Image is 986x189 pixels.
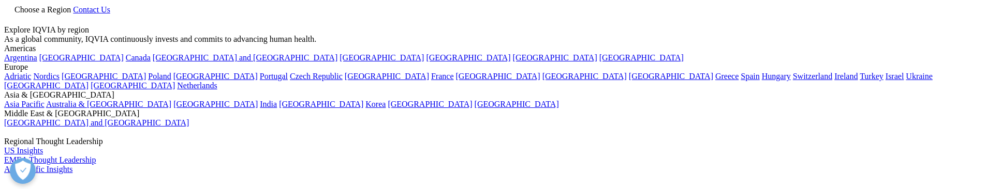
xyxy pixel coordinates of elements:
a: [GEOGRAPHIC_DATA] [39,53,124,62]
a: [GEOGRAPHIC_DATA] [426,53,510,62]
div: Americas [4,44,982,53]
a: [GEOGRAPHIC_DATA] [599,53,684,62]
a: Israel [886,72,904,81]
a: [GEOGRAPHIC_DATA] and [GEOGRAPHIC_DATA] [153,53,337,62]
button: Open Preferences [10,158,36,184]
a: Turkey [860,72,884,81]
a: US Insights [4,146,43,155]
div: Europe [4,62,982,72]
a: [GEOGRAPHIC_DATA] [62,72,146,81]
a: Adriatic [4,72,31,81]
a: EMEA Thought Leadership [4,155,96,164]
a: [GEOGRAPHIC_DATA] [542,72,627,81]
a: Argentina [4,53,37,62]
a: [GEOGRAPHIC_DATA] [91,81,175,90]
a: Canada [126,53,151,62]
a: Nordics [33,72,60,81]
a: [GEOGRAPHIC_DATA] [173,100,258,108]
a: [GEOGRAPHIC_DATA] [340,53,424,62]
a: Hungary [762,72,791,81]
a: [GEOGRAPHIC_DATA] [173,72,258,81]
a: [GEOGRAPHIC_DATA] [475,100,559,108]
a: [GEOGRAPHIC_DATA] [345,72,429,81]
div: Regional Thought Leadership [4,137,982,146]
div: As a global community, IQVIA continuously invests and commits to advancing human health. [4,35,982,44]
a: [GEOGRAPHIC_DATA] [279,100,363,108]
a: [GEOGRAPHIC_DATA] [629,72,713,81]
a: [GEOGRAPHIC_DATA] [4,81,89,90]
div: Middle East & [GEOGRAPHIC_DATA] [4,109,982,118]
a: Korea [365,100,386,108]
a: [GEOGRAPHIC_DATA] [388,100,472,108]
a: Contact Us [73,5,110,14]
a: [GEOGRAPHIC_DATA] and [GEOGRAPHIC_DATA] [4,118,189,127]
a: Australia & [GEOGRAPHIC_DATA] [46,100,171,108]
a: Spain [741,72,759,81]
a: Ukraine [906,72,933,81]
a: Poland [148,72,171,81]
a: [GEOGRAPHIC_DATA] [513,53,597,62]
span: Choose a Region [14,5,71,14]
a: Switzerland [793,72,832,81]
a: Czech Republic [290,72,343,81]
a: Netherlands [177,81,217,90]
div: Explore IQVIA by region [4,25,982,35]
a: Portugal [260,72,288,81]
a: France [431,72,454,81]
a: Asia Pacific [4,100,45,108]
a: [GEOGRAPHIC_DATA] [456,72,540,81]
div: Asia & [GEOGRAPHIC_DATA] [4,90,982,100]
a: Asia Pacific Insights [4,165,72,174]
a: Ireland [834,72,858,81]
a: India [260,100,277,108]
a: Greece [715,72,739,81]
